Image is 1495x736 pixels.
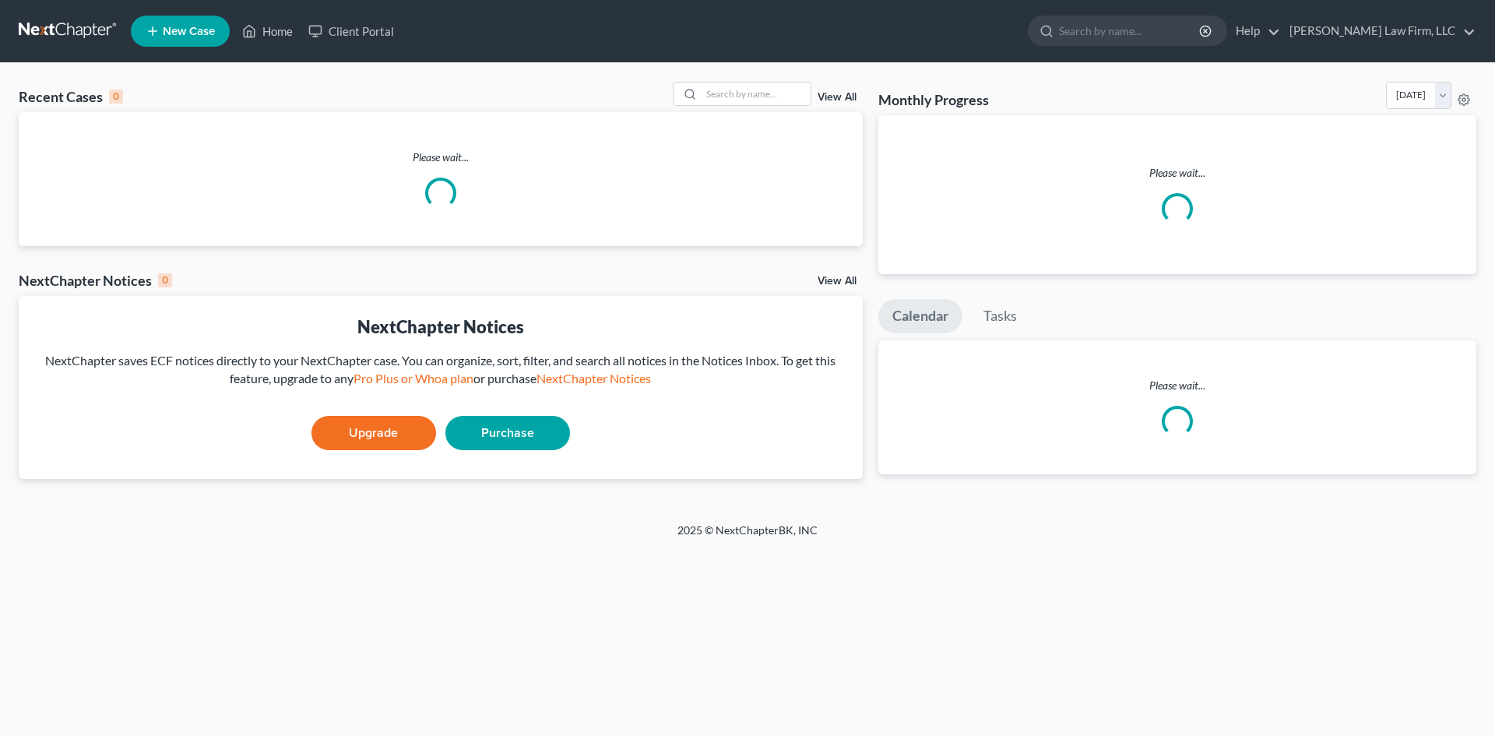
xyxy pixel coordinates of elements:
[234,17,301,45] a: Home
[878,299,962,333] a: Calendar
[301,17,402,45] a: Client Portal
[311,416,436,450] a: Upgrade
[445,416,570,450] a: Purchase
[878,378,1476,393] p: Please wait...
[1228,17,1280,45] a: Help
[304,523,1191,551] div: 2025 © NextChapterBK, INC
[702,83,811,105] input: Search by name...
[891,165,1464,181] p: Please wait...
[19,87,123,106] div: Recent Cases
[31,315,850,339] div: NextChapter Notices
[109,90,123,104] div: 0
[969,299,1031,333] a: Tasks
[818,276,857,287] a: View All
[1059,16,1201,45] input: Search by name...
[19,150,863,165] p: Please wait...
[31,352,850,388] div: NextChapter saves ECF notices directly to your NextChapter case. You can organize, sort, filter, ...
[19,271,172,290] div: NextChapter Notices
[818,92,857,103] a: View All
[536,371,651,386] a: NextChapter Notices
[878,90,989,109] h3: Monthly Progress
[1282,17,1476,45] a: [PERSON_NAME] Law Firm, LLC
[158,273,172,287] div: 0
[354,371,473,386] a: Pro Plus or Whoa plan
[163,26,215,37] span: New Case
